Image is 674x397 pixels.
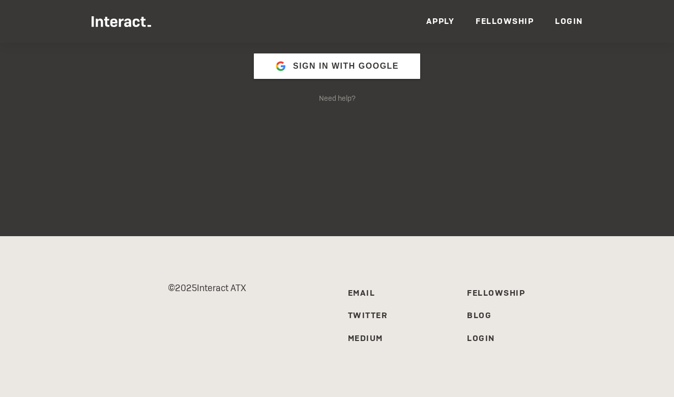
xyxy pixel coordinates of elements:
a: Apply [426,16,455,26]
a: Twitter [348,310,388,321]
a: Login [467,333,495,344]
p: © 2025 Interact ATX [88,279,327,297]
img: Interact Logo [92,16,152,27]
a: Blog [467,310,491,321]
a: Need help? [319,94,356,103]
a: Medium [348,333,383,344]
a: Email [348,288,375,298]
span: Sign in with Google [293,54,399,78]
a: Fellowship [467,288,525,298]
a: Login [555,16,583,26]
a: Fellowship [476,16,534,26]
